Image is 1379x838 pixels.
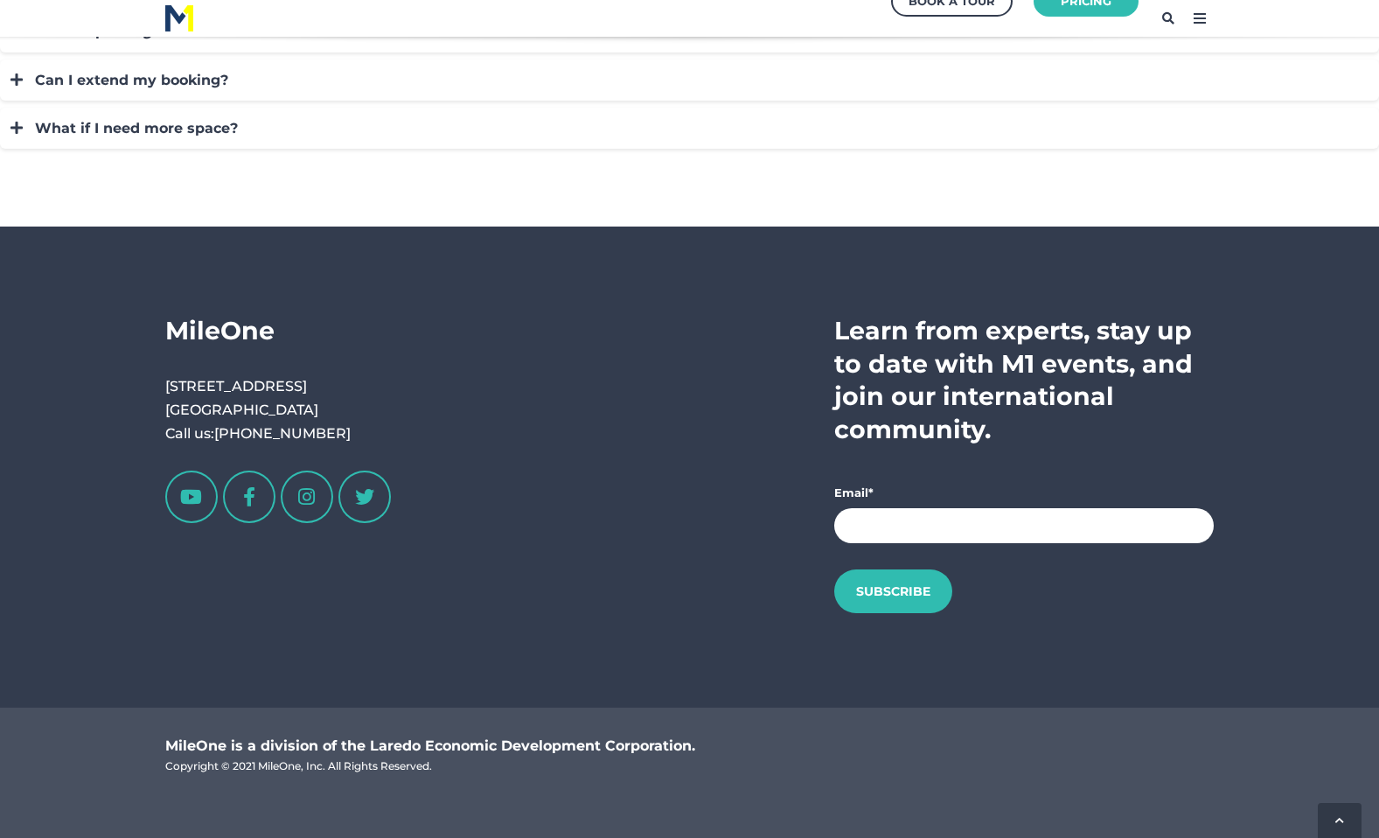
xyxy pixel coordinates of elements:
h3: MileOne [165,314,407,347]
h3: Learn from experts, stay up to date with M1 events, and join our international community. [834,314,1215,445]
div: Can I extend my booking? [35,68,1362,92]
img: M1 Logo - Blue Letters - for Light Backgrounds-2 [165,5,193,31]
div: Navigation Menu [434,314,614,409]
p: [STREET_ADDRESS] [GEOGRAPHIC_DATA] Call us: [165,374,407,446]
strong: MileOne is a division of the Laredo Economic Development Corporation. [165,737,695,754]
div: Copyright © 2021 MileOne, Inc. All Rights Reserved. [165,758,1145,775]
input: Subscribe [834,569,952,613]
span: Email [834,485,868,499]
a: [PHONE_NUMBER] [214,425,351,442]
div: What if I need more space? [35,116,1362,140]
